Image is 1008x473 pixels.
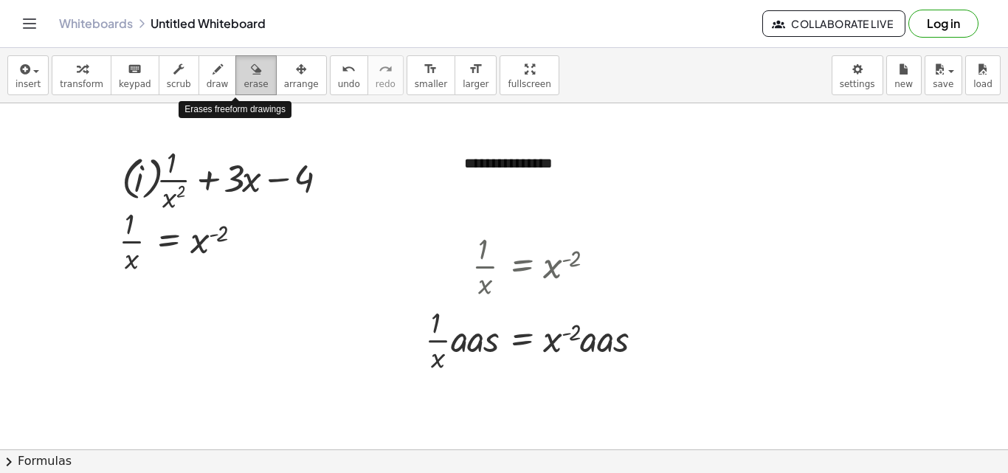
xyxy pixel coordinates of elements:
[59,16,133,31] a: Whiteboards
[762,10,905,37] button: Collaborate Live
[52,55,111,95] button: transform
[500,55,559,95] button: fullscreen
[342,61,356,78] i: undo
[925,55,962,95] button: save
[179,101,291,118] div: Erases freeform drawings
[415,79,447,89] span: smaller
[235,55,276,95] button: erase
[965,55,1001,95] button: load
[908,10,978,38] button: Log in
[933,79,953,89] span: save
[775,17,893,30] span: Collaborate Live
[111,55,159,95] button: keyboardkeypad
[894,79,913,89] span: new
[508,79,550,89] span: fullscreen
[463,79,489,89] span: larger
[119,79,151,89] span: keypad
[128,61,142,78] i: keyboard
[367,55,404,95] button: redoredo
[167,79,191,89] span: scrub
[376,79,396,89] span: redo
[60,79,103,89] span: transform
[15,79,41,89] span: insert
[424,61,438,78] i: format_size
[840,79,875,89] span: settings
[7,55,49,95] button: insert
[276,55,327,95] button: arrange
[455,55,497,95] button: format_sizelarger
[330,55,368,95] button: undoundo
[379,61,393,78] i: redo
[207,79,229,89] span: draw
[18,12,41,35] button: Toggle navigation
[832,55,883,95] button: settings
[199,55,237,95] button: draw
[886,55,922,95] button: new
[469,61,483,78] i: format_size
[407,55,455,95] button: format_sizesmaller
[284,79,319,89] span: arrange
[973,79,993,89] span: load
[159,55,199,95] button: scrub
[244,79,268,89] span: erase
[338,79,360,89] span: undo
